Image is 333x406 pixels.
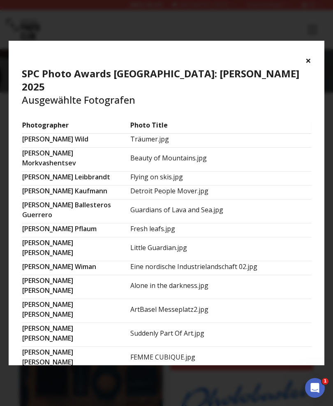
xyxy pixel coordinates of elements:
[130,275,311,299] td: Alone in the darkness.jpg
[130,299,311,322] td: ArtBasel Messeplatz2.jpg
[130,185,311,199] td: Detroit People Mover.jpg
[22,133,130,147] td: [PERSON_NAME] Wild
[22,147,130,171] td: [PERSON_NAME] Morkvashentsev
[22,275,130,299] td: [PERSON_NAME] [PERSON_NAME]
[130,147,311,171] td: Beauty of Mountains.jpg
[22,120,130,134] td: Photographer
[130,133,311,147] td: Träumer.jpg
[22,185,130,199] td: [PERSON_NAME] Kaufmann
[305,54,311,67] button: ×
[22,237,130,261] td: [PERSON_NAME] [PERSON_NAME]
[22,67,299,93] b: SPC Photo Awards [GEOGRAPHIC_DATA]: [PERSON_NAME] 2025
[22,199,130,223] td: [PERSON_NAME] Ballesteros Guerrero
[305,378,325,398] iframe: Intercom live chat
[22,346,130,370] td: [PERSON_NAME] [PERSON_NAME]
[22,223,130,237] td: [PERSON_NAME] Pflaum
[130,171,311,185] td: Flying on skis.jpg
[22,67,311,107] h4: Ausgewählte Fotografen
[22,322,130,346] td: [PERSON_NAME] [PERSON_NAME]
[130,322,311,346] td: Suddenly Part Of Art.jpg
[130,346,311,370] td: FEMME CUBIQUE.jpg
[130,199,311,223] td: Guardians of Lava and Sea.jpg
[130,237,311,261] td: Little Guardian.jpg
[130,261,311,275] td: Eine nordische Industrielandschaft 02.jpg
[22,261,130,275] td: [PERSON_NAME] Wiman
[22,299,130,322] td: [PERSON_NAME] [PERSON_NAME]
[22,171,130,185] td: [PERSON_NAME] Leibbrandt
[322,378,328,385] span: 1
[130,223,311,237] td: Fresh leafs.jpg
[130,120,311,134] td: Photo Title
